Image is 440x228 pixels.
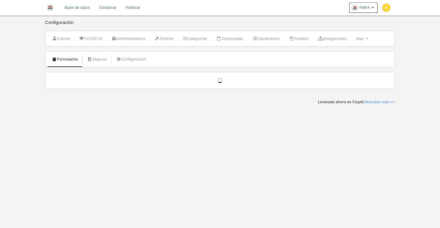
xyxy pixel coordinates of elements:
[314,34,350,43] a: Delegaciones
[249,34,283,43] a: Clasificación
[356,36,364,41] span: Más
[113,55,149,64] a: Configuración
[179,34,210,43] a: Categorías
[286,34,312,43] a: Partidos
[84,55,110,64] a: Seguros
[108,34,149,43] a: Administradores
[349,2,378,13] a: FMFA
[52,78,388,83] div: Cargando
[75,34,106,43] a: COVID-19
[151,34,177,43] a: Árbitros
[353,34,371,43] a: Más
[363,100,395,104] a: Descubre más >>
[359,5,370,11] span: FMFA
[382,4,390,12] img: c2l6ZT0zMHgzMCZmcz05JnRleHQ9UCZiZz1mZGQ4MzU%3D.png
[48,55,81,64] a: Formularios
[45,4,55,11] img: FMFA
[45,20,395,31] div: Configuración
[352,5,358,11] img: OaSyhHG2e8IO.30x30.jpg
[213,34,246,43] a: Temporadas
[48,34,73,43] a: Cuenta
[318,99,395,105] div: Leverade ahora es Clupik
